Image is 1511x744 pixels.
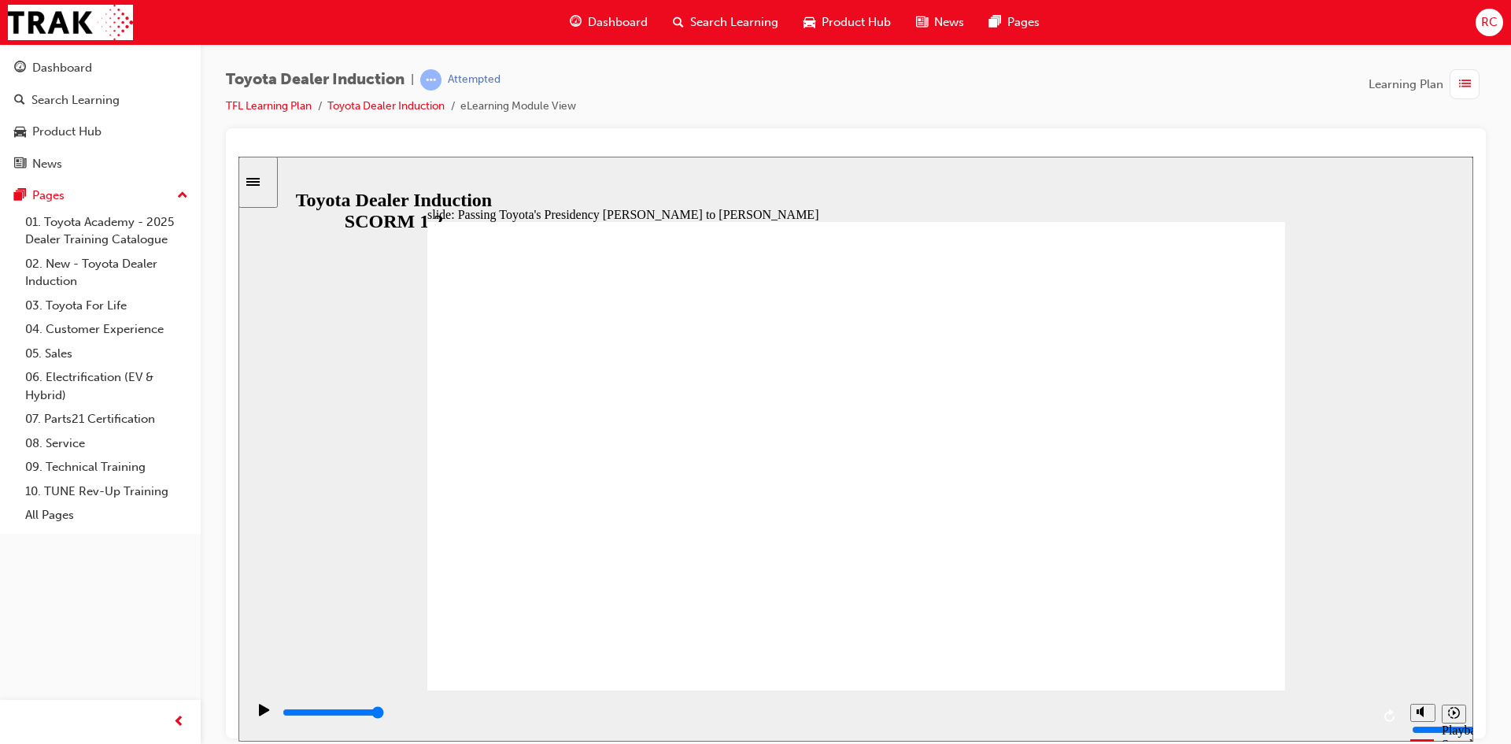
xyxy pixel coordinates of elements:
[791,6,903,39] a: car-iconProduct Hub
[1481,13,1498,31] span: RC
[448,72,501,87] div: Attempted
[1476,9,1503,36] button: RC
[19,365,194,407] a: 06. Electrification (EV & Hybrid)
[32,155,62,173] div: News
[19,317,194,342] a: 04. Customer Experience
[804,13,815,32] span: car-icon
[1173,567,1275,579] input: volume
[19,407,194,431] a: 07. Parts21 Certification
[6,150,194,179] a: News
[32,187,65,205] div: Pages
[226,71,405,89] span: Toyota Dealer Induction
[1164,534,1227,585] div: misc controls
[226,99,312,113] a: TFL Learning Plan
[903,6,977,39] a: news-iconNews
[588,13,648,31] span: Dashboard
[1203,548,1228,567] button: Playback speed
[14,157,26,172] span: news-icon
[673,13,684,32] span: search-icon
[6,117,194,146] a: Product Hub
[31,91,120,109] div: Search Learning
[44,550,146,562] input: slide progress
[570,13,582,32] span: guage-icon
[19,503,194,527] a: All Pages
[14,61,26,76] span: guage-icon
[660,6,791,39] a: search-iconSearch Learning
[916,13,928,32] span: news-icon
[19,294,194,318] a: 03. Toyota For Life
[6,86,194,115] a: Search Learning
[977,6,1052,39] a: pages-iconPages
[8,546,35,573] button: Play (Ctrl+Alt+P)
[557,6,660,39] a: guage-iconDashboard
[1140,548,1164,572] button: Replay (Ctrl+Alt+R)
[1007,13,1040,31] span: Pages
[6,54,194,83] a: Dashboard
[19,431,194,456] a: 08. Service
[6,50,194,181] button: DashboardSearch LearningProduct HubNews
[420,69,441,91] span: learningRecordVerb_ATTEMPT-icon
[6,181,194,210] button: Pages
[32,123,102,141] div: Product Hub
[411,71,414,89] span: |
[19,342,194,366] a: 05. Sales
[14,94,25,108] span: search-icon
[1369,69,1486,99] button: Learning Plan
[934,13,964,31] span: News
[177,186,188,206] span: up-icon
[173,713,185,732] span: prev-icon
[19,252,194,294] a: 02. New - Toyota Dealer Induction
[1203,567,1227,595] div: Playback Speed
[690,13,778,31] span: Search Learning
[14,189,26,203] span: pages-icon
[19,479,194,504] a: 10. TUNE Rev-Up Training
[989,13,1001,32] span: pages-icon
[14,125,26,139] span: car-icon
[1369,76,1443,94] span: Learning Plan
[8,534,1164,585] div: playback controls
[1172,547,1197,565] button: Mute (Ctrl+Alt+M)
[19,455,194,479] a: 09. Technical Training
[460,98,576,116] li: eLearning Module View
[327,99,445,113] a: Toyota Dealer Induction
[1459,75,1471,94] span: list-icon
[19,210,194,252] a: 01. Toyota Academy - 2025 Dealer Training Catalogue
[822,13,891,31] span: Product Hub
[8,5,133,40] img: Trak
[32,59,92,77] div: Dashboard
